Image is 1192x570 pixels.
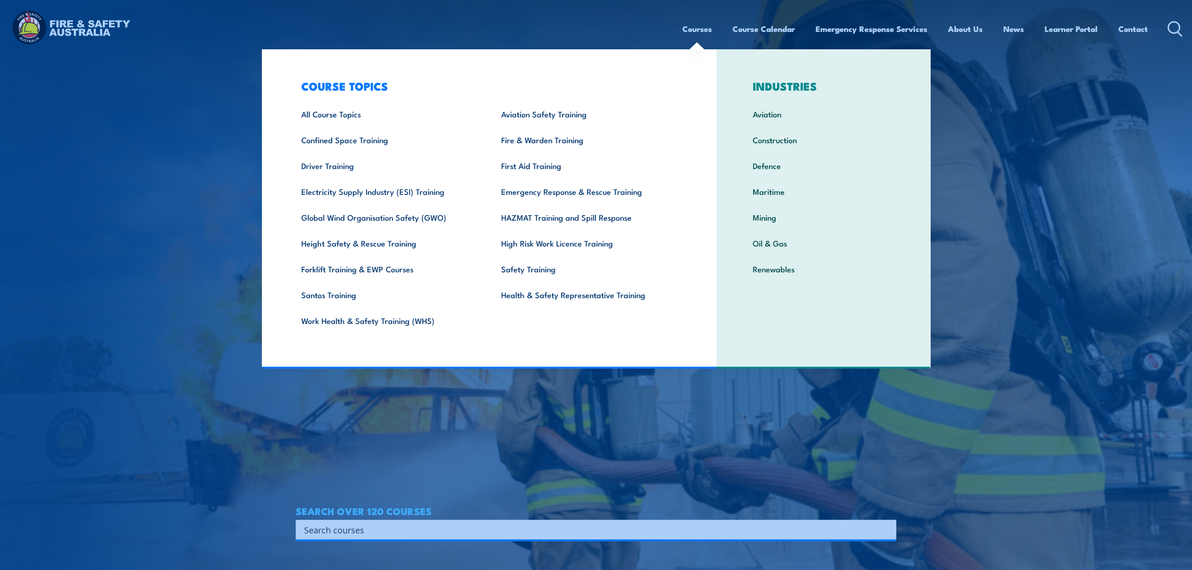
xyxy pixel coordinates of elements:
[948,16,983,41] a: About Us
[287,282,487,308] a: Santos Training
[487,282,687,308] a: Health & Safety Representative Training
[287,101,487,127] a: All Course Topics
[287,256,487,282] a: Forklift Training & EWP Courses
[287,153,487,178] a: Driver Training
[296,506,896,516] h4: SEARCH OVER 120 COURSES
[304,523,876,537] input: Search input
[733,16,795,41] a: Course Calendar
[287,178,487,204] a: Electricity Supply Industry (ESI) Training
[738,178,909,204] a: Maritime
[487,153,687,178] a: First Aid Training
[487,256,687,282] a: Safety Training
[487,204,687,230] a: HAZMAT Training and Spill Response
[487,101,687,127] a: Aviation Safety Training
[738,153,909,178] a: Defence
[880,523,893,536] button: Search magnifier button
[738,256,909,282] a: Renewables
[1118,16,1148,41] a: Contact
[1003,16,1024,41] a: News
[816,16,927,41] a: Emergency Response Services
[738,101,909,127] a: Aviation
[287,230,487,256] a: Height Safety & Rescue Training
[487,127,687,153] a: Fire & Warden Training
[287,204,487,230] a: Global Wind Organisation Safety (GWO)
[306,523,878,536] form: Search form
[287,127,487,153] a: Confined Space Training
[487,230,687,256] a: High Risk Work Licence Training
[1045,16,1098,41] a: Learner Portal
[487,178,687,204] a: Emergency Response & Rescue Training
[738,204,909,230] a: Mining
[287,79,688,92] h3: COURSE TOPICS
[738,79,909,92] h3: INDUSTRIES
[287,308,487,333] a: Work Health & Safety Training (WHS)
[738,230,909,256] a: Oil & Gas
[738,127,909,153] a: Construction
[682,16,712,41] a: Courses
